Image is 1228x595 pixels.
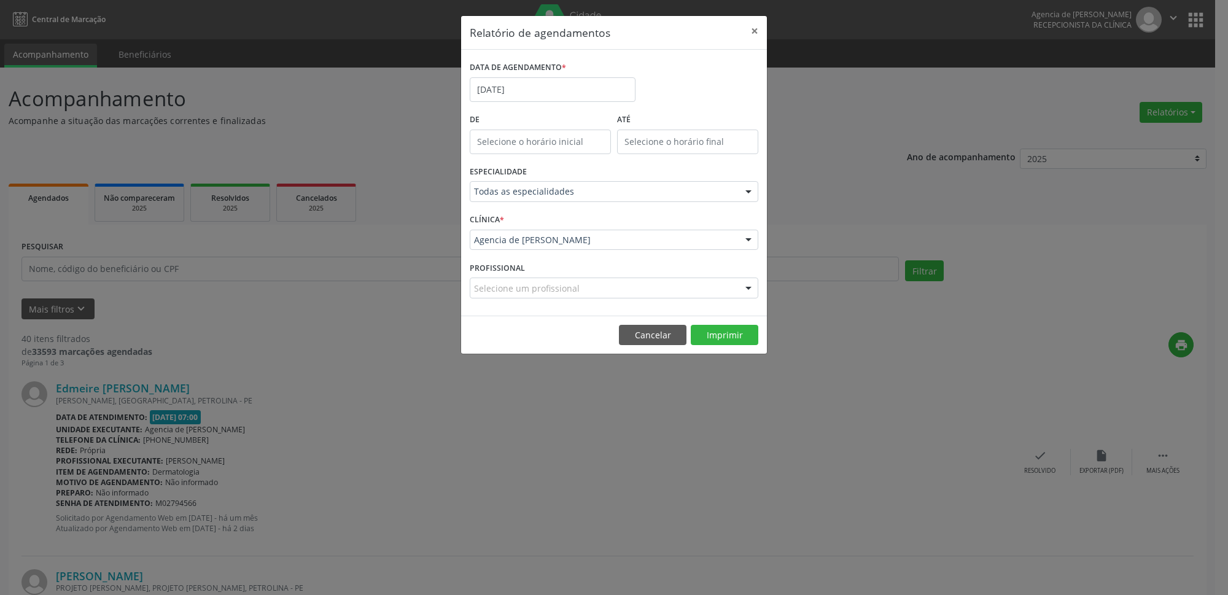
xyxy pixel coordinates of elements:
label: ATÉ [617,111,758,130]
label: ESPECIALIDADE [470,163,527,182]
span: Agencia de [PERSON_NAME] [474,234,733,246]
input: Selecione o horário final [617,130,758,154]
button: Close [742,16,767,46]
button: Cancelar [619,325,686,346]
button: Imprimir [691,325,758,346]
input: Selecione uma data ou intervalo [470,77,635,102]
label: PROFISSIONAL [470,259,525,278]
h5: Relatório de agendamentos [470,25,610,41]
label: De [470,111,611,130]
label: CLÍNICA [470,211,504,230]
input: Selecione o horário inicial [470,130,611,154]
label: DATA DE AGENDAMENTO [470,58,566,77]
span: Selecione um profissional [474,282,580,295]
span: Todas as especialidades [474,185,733,198]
